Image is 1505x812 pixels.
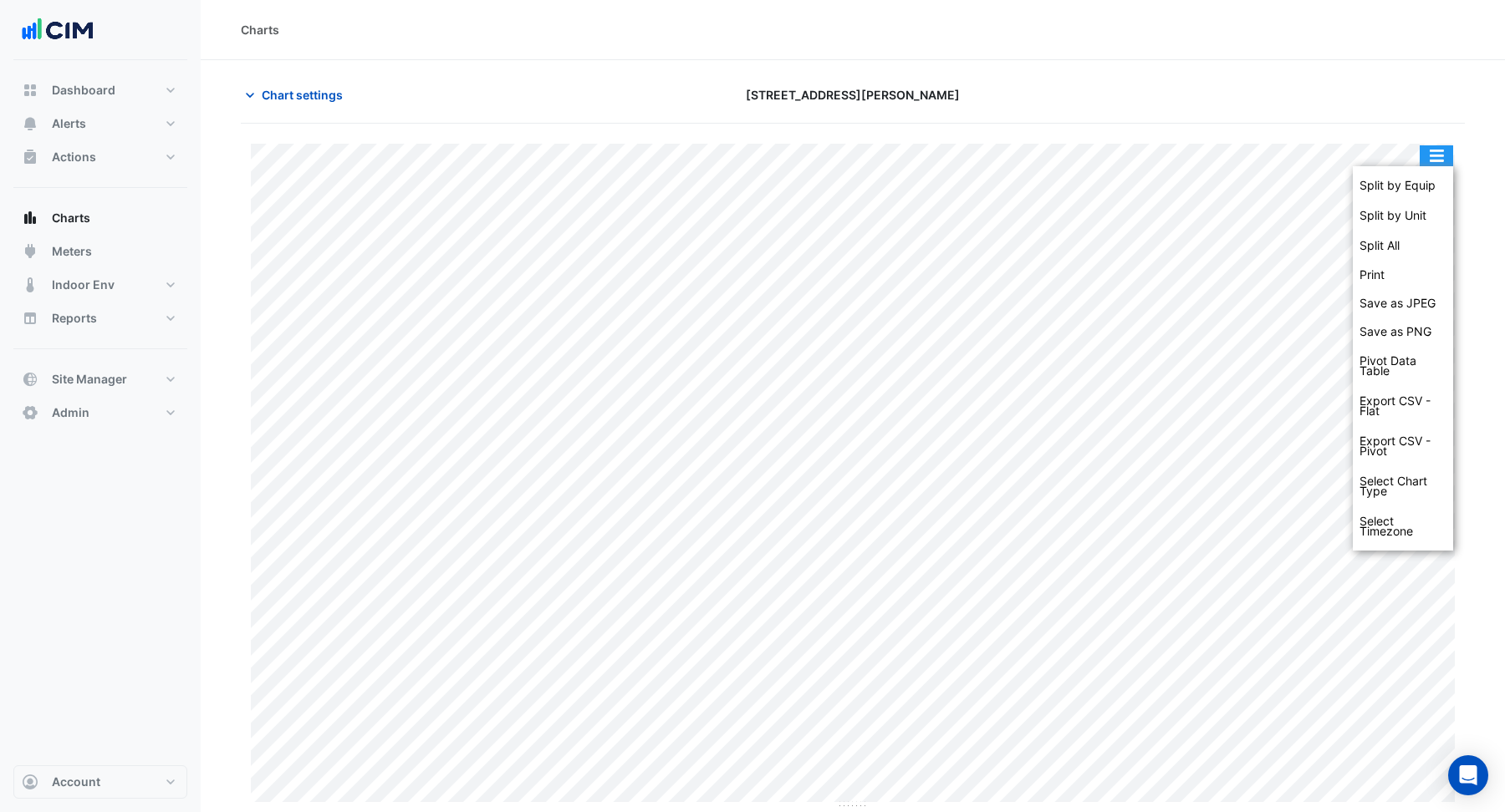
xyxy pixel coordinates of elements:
span: Reports [52,310,97,327]
div: Print [1353,261,1453,289]
div: Charts [241,21,279,38]
button: Indoor Env [13,268,187,302]
app-icon: Actions [22,149,38,165]
span: Indoor Env [52,277,115,293]
span: Site Manager [52,371,127,388]
button: More Options [1420,145,1453,166]
img: Company Logo [20,13,95,47]
div: Save as JPEG [1353,289,1453,317]
app-icon: Indoor Env [22,277,38,293]
button: Actions [13,140,187,174]
button: Dashboard [13,74,187,107]
span: Actions [52,149,96,165]
div: Select Chart Type [1353,466,1453,506]
span: Account [52,774,100,790]
div: Data series of the same unit displayed on the same chart, except for binary data [1353,200,1453,231]
button: Site Manager [13,363,187,396]
button: Admin [13,396,187,429]
span: Admin [52,404,89,421]
app-icon: Admin [22,404,38,421]
app-icon: Site Manager [22,371,38,388]
button: Meters [13,235,187,268]
button: Chart settings [241,80,354,109]
div: Pivot Data Table [1353,346,1453,386]
div: Save as PNG [1353,317,1453,346]
span: Meters [52,243,92,260]
div: Data series of the same equipment displayed on the same chart, except for binary data [1353,170,1453,200]
span: Charts [52,210,90,226]
app-icon: Charts [22,210,38,226]
div: Export CSV - Flat [1353,386,1453,426]
div: Open Intercom Messenger [1448,755,1488,795]
div: Select Timezone [1353,506,1453,546]
div: Export CSV - Pivot [1353,426,1453,466]
div: Each data series displayed its own chart, except alerts which are shown on top of non binary data... [1353,231,1453,261]
span: Chart settings [262,86,343,104]
app-icon: Alerts [22,115,38,132]
app-icon: Reports [22,310,38,327]
app-icon: Meters [22,243,38,260]
button: Account [13,765,187,799]
span: [STREET_ADDRESS][PERSON_NAME] [746,86,960,104]
button: Charts [13,201,187,235]
app-icon: Dashboard [22,82,38,99]
span: Alerts [52,115,86,132]
button: Reports [13,302,187,335]
span: Dashboard [52,82,115,99]
button: Alerts [13,107,187,140]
